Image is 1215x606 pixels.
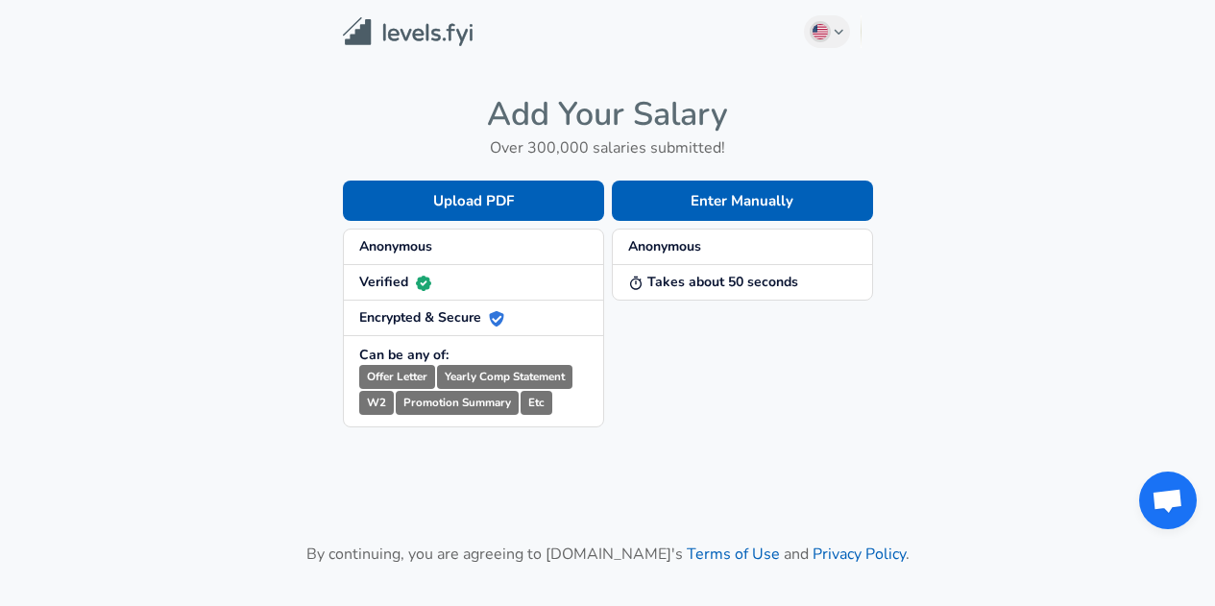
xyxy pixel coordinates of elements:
[521,391,552,415] small: Etc
[359,273,431,291] strong: Verified
[359,237,432,255] strong: Anonymous
[612,181,873,221] button: Enter Manually
[813,544,906,565] a: Privacy Policy
[804,15,850,48] button: English (US)
[359,346,449,364] strong: Can be any of:
[359,391,394,415] small: W2
[687,544,780,565] a: Terms of Use
[1139,472,1197,529] div: Open chat
[343,134,873,161] h6: Over 300,000 salaries submitted!
[343,181,604,221] button: Upload PDF
[396,391,519,415] small: Promotion Summary
[628,273,798,291] strong: Takes about 50 seconds
[813,24,828,39] img: English (US)
[628,237,701,255] strong: Anonymous
[359,365,435,389] small: Offer Letter
[359,308,504,327] strong: Encrypted & Secure
[437,365,572,389] small: Yearly Comp Statement
[343,94,873,134] h4: Add Your Salary
[343,17,473,47] img: Levels.fyi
